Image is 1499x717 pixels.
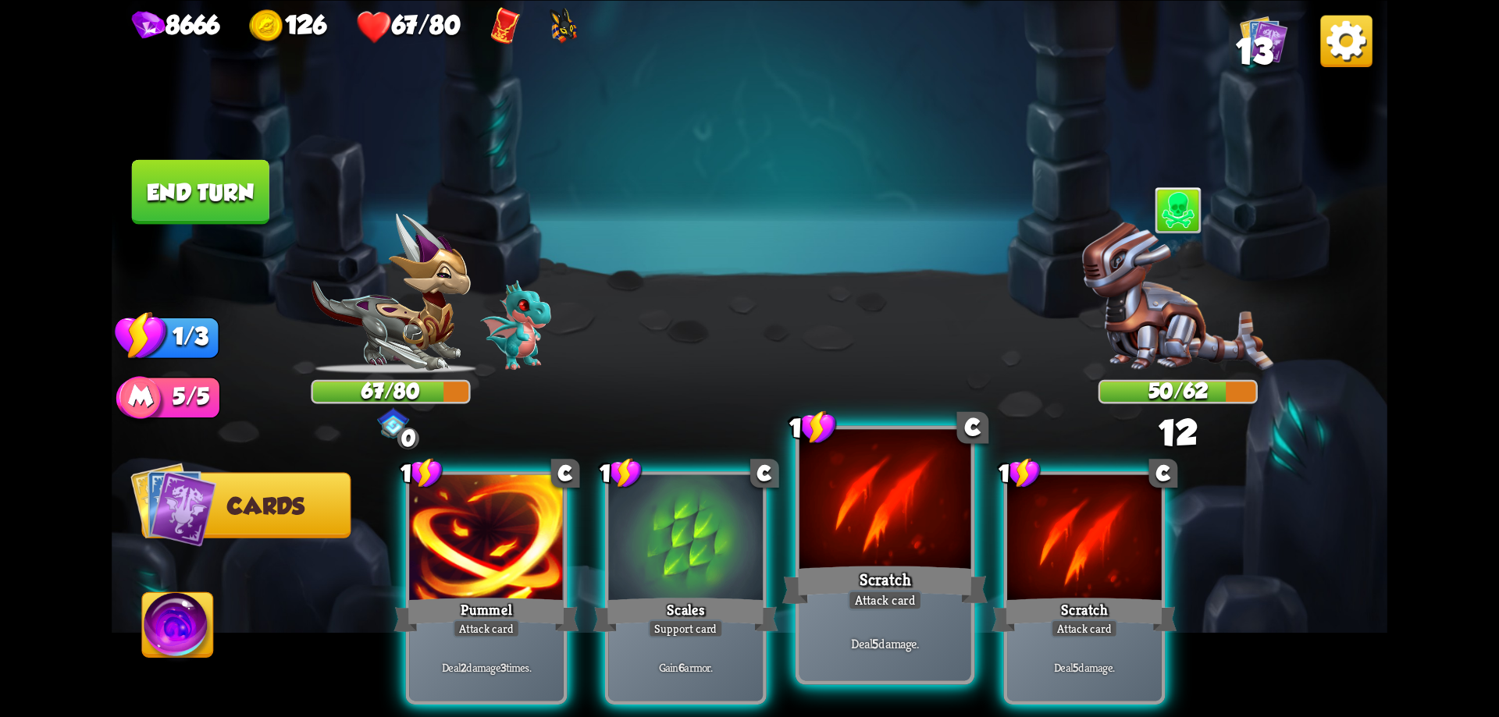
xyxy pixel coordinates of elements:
[141,472,351,538] button: Cards
[132,159,269,224] button: End turn
[130,461,216,547] img: Cards_Icon.png
[356,9,392,44] img: health.png
[227,493,304,519] span: Cards
[600,456,643,488] div: 1
[750,459,779,488] div: C
[500,659,506,675] b: 3
[1149,459,1178,488] div: C
[992,594,1177,635] div: Scratch
[132,11,166,43] img: gem.png
[872,634,878,651] b: 5
[132,10,219,43] div: Gems
[249,9,285,44] img: gold.png
[116,375,165,425] img: ManaPoints.png
[848,590,923,611] div: Attack card
[956,411,988,443] div: C
[401,456,443,488] div: 1
[551,459,580,488] div: C
[312,213,471,373] img: Chevalier_Dragon.png
[413,659,560,675] p: Deal damage times.
[1100,382,1255,402] div: 50/62
[789,410,837,445] div: 1
[397,428,419,449] div: 0
[1240,15,1287,62] img: Cards_Icon.png
[115,310,169,361] img: Stamina_Icon.png
[547,7,579,47] img: Anubis Mask - Whenever poisoned enemies are hit, increase their poison amount by 1.
[313,382,468,402] div: 67/80
[141,376,220,418] div: 5/5
[1240,15,1287,66] div: View all the cards in your deck
[480,280,550,370] img: Void_Dragon_Baby.png
[678,659,684,675] b: 6
[141,317,219,359] div: 1/3
[1073,659,1078,675] b: 5
[782,562,988,608] div: Scratch
[377,407,409,438] img: ChevalierSigil.png
[453,619,520,637] div: Attack card
[1159,414,1198,453] div: 12
[1082,222,1273,374] img: Engine_Dragon.png
[1320,15,1372,66] img: OptionsButton.png
[648,619,723,637] div: Support card
[999,456,1041,488] div: 1
[393,594,579,635] div: Pummel
[803,634,967,651] p: Deal damage.
[593,594,778,635] div: Scales
[1011,659,1158,675] p: Deal damage.
[1051,619,1118,637] div: Attack card
[612,659,759,675] p: Gain armor.
[461,659,466,675] b: 2
[1236,32,1273,71] span: 13
[143,592,214,664] img: Ability_Icon.png
[249,9,326,44] div: Gold
[356,9,461,44] div: Health
[490,7,522,47] img: Red Envelope - Normal enemies drop an additional card reward.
